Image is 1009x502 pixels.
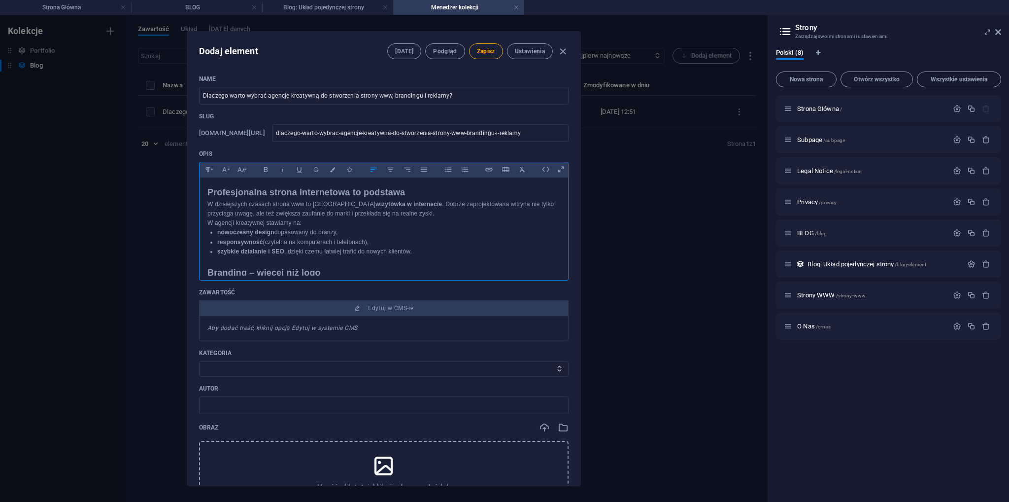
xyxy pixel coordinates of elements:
button: Ustawienia [507,43,553,59]
span: Ustawienia [515,47,545,55]
span: /subpage [823,138,845,143]
div: Usuń [982,291,990,299]
p: Obraz [199,424,219,431]
h2: Profesjonalna strona internetowa to podstawa [207,185,560,200]
div: Ustawienia [953,198,961,206]
button: Colors [325,163,340,176]
p: W dzisiejszych czasach strona www to [GEOGRAPHIC_DATA] . Dobrze zaprojektowana witryna nie tylko ... [207,200,560,228]
h2: Branding – więcej niż logo [207,266,560,280]
button: [DATE] [387,43,421,59]
p: , dzięki czemu łatwiej trafić do nowych klientów. [217,247,560,256]
div: Usuń [982,136,990,144]
p: Kategoria [199,349,569,357]
p: Slug [199,112,569,120]
h6: [DOMAIN_NAME][URL] [199,127,265,139]
button: Insert Link [481,163,497,176]
div: Ustawienia [967,260,975,268]
div: Zakładki językowe [776,49,1001,68]
span: Wszystkie ustawienia [921,76,997,82]
button: Align Center [382,163,398,176]
div: Strona Główna/ [794,106,948,112]
button: Ordered List [457,163,472,176]
button: Insert Table [498,163,513,176]
p: Zawartość [199,288,569,296]
button: Clear Formatting [514,163,530,176]
div: Ustawienia [953,322,961,330]
span: Kliknij, aby otworzyć stronę [797,198,837,206]
div: Ustawienia [953,291,961,299]
span: /blog [815,231,827,236]
button: Paragraph Format [200,163,215,176]
span: [DATE] [395,47,413,55]
span: / [840,107,842,112]
span: Nowa strona [780,76,832,82]
button: Zapisz [469,43,503,59]
span: /strony-www [836,293,866,298]
button: Wszystkie ustawienia [917,72,1001,87]
div: Usuń [982,229,990,237]
div: Usuń [982,260,990,268]
button: Italic (Ctrl+I) [274,163,290,176]
i: Wybierz menedżera plików lub zdjęcia stockowe [558,422,569,433]
button: Font Family [216,163,232,176]
span: Strony WWW [797,291,866,299]
div: Ustawienia [953,229,961,237]
button: Unordered List [440,163,456,176]
button: Nowa strona [776,72,837,87]
p: Upuść plik tutaj, kliknij, aby przesłać lub [317,482,450,492]
div: BLOG/blog [794,230,948,236]
div: Strony WWW/strony-www [794,292,948,298]
h4: Blog: Układ pojedynczej strony [262,2,393,13]
button: Otwórz wszystko [841,72,913,87]
div: Duplikuj [967,322,975,330]
span: /privacy [819,200,837,205]
span: Podgląd [433,47,457,55]
button: Icons [341,163,357,176]
h2: Strony [795,23,1001,32]
p: Opis [199,150,569,158]
div: Strony startowej nie można usunąć [982,105,990,113]
h4: BLOG [131,2,262,13]
h4: Menedżer kolekcji [393,2,524,13]
button: Font Size [233,163,249,176]
div: Duplikuj [967,105,975,113]
div: O Nas/o-nas [794,323,948,329]
div: Duplikuj [967,136,975,144]
button: Underline (Ctrl+U) [291,163,307,176]
h2: Dodaj element [199,45,258,57]
button: Strikethrough [308,163,324,176]
em: Aby dodać treść, kliknij opcję Edytuj w systemie CMS [207,324,357,331]
strong: nowoczesny design [217,229,274,236]
p: ​ [207,256,560,266]
span: /legal-notice [834,169,862,174]
div: Duplikuj [967,229,975,237]
div: Ustawienia [953,136,961,144]
div: Duplikuj [967,291,975,299]
p: (czytelna na komputerach i telefonach), [217,238,560,247]
span: /o-nas [816,324,831,329]
div: Duplikuj [967,198,975,206]
strong: szybkie działanie i SEO [217,248,284,255]
div: Subpage/subpage [794,137,948,143]
div: Ustawienia [953,167,961,175]
span: Edytuj w CMS-ie [368,304,413,312]
span: Kliknij, aby otworzyć stronę [797,323,831,330]
div: Legal Notice/legal-notice [794,168,948,174]
div: Usuń [982,167,990,175]
h3: Zarządzaj swoimi stronami i ustawieniami [795,32,981,41]
button: Podgląd [425,43,465,59]
p: Name [199,75,569,83]
span: Polski (8) [776,47,804,61]
strong: responsywność [217,239,263,246]
button: Bold (Ctrl+B) [258,163,273,176]
span: Strona Główna [797,105,842,112]
div: Usuń [982,198,990,206]
p: dopasowany do branży, [217,228,560,237]
span: Subpage [797,136,845,143]
button: Edytuj w CMS-ie [199,300,569,316]
span: Otwórz wszystko [845,76,908,82]
p: Autor [199,385,569,393]
div: Privacy/privacy [794,199,948,205]
span: /blog-element [895,262,926,267]
div: Ustawienia [953,105,961,113]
